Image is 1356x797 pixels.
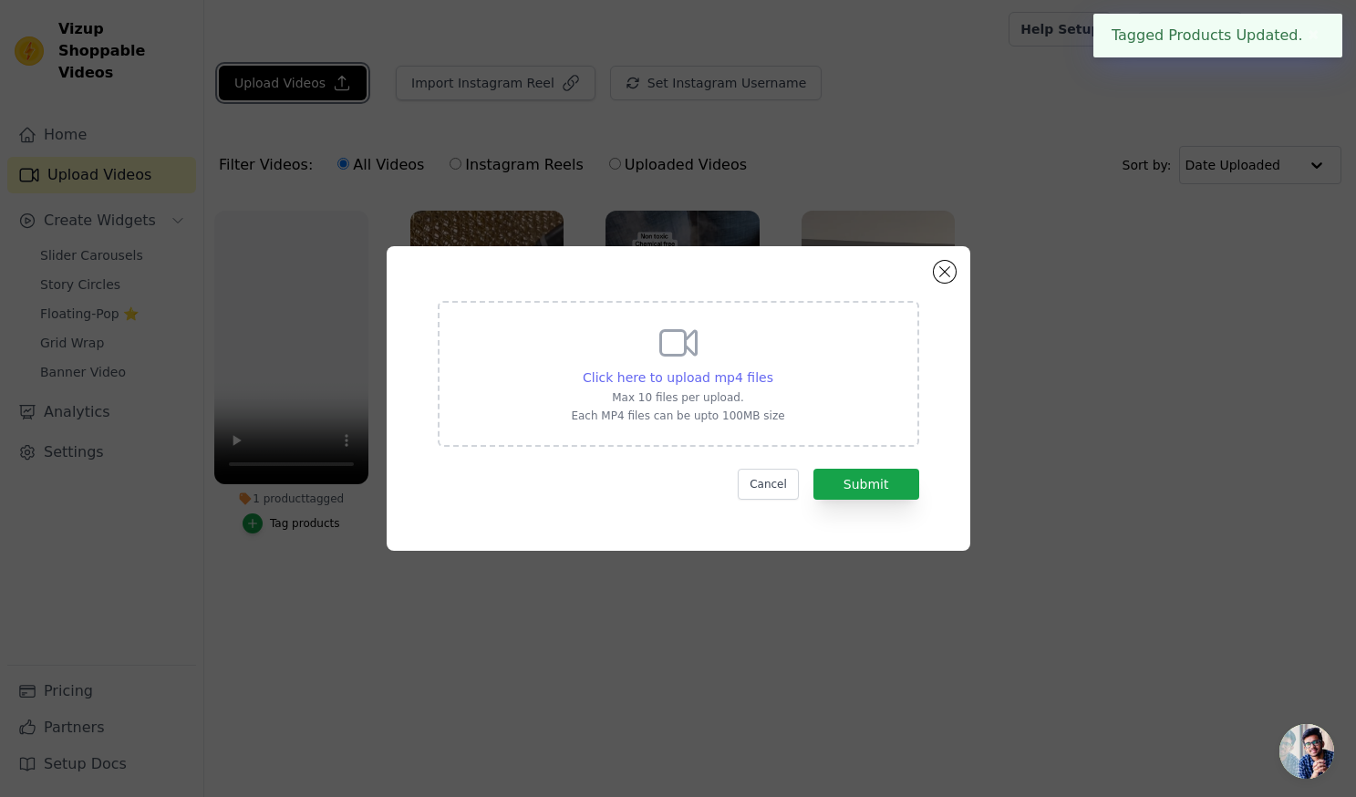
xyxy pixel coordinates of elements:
[1303,25,1324,47] button: Close
[1093,14,1342,57] div: Tagged Products Updated.
[583,370,773,385] span: Click here to upload mp4 files
[934,261,956,283] button: Close modal
[571,390,784,405] p: Max 10 files per upload.
[571,409,784,423] p: Each MP4 files can be upto 100MB size
[1279,724,1334,779] a: Open chat
[738,469,799,500] button: Cancel
[813,469,919,500] button: Submit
